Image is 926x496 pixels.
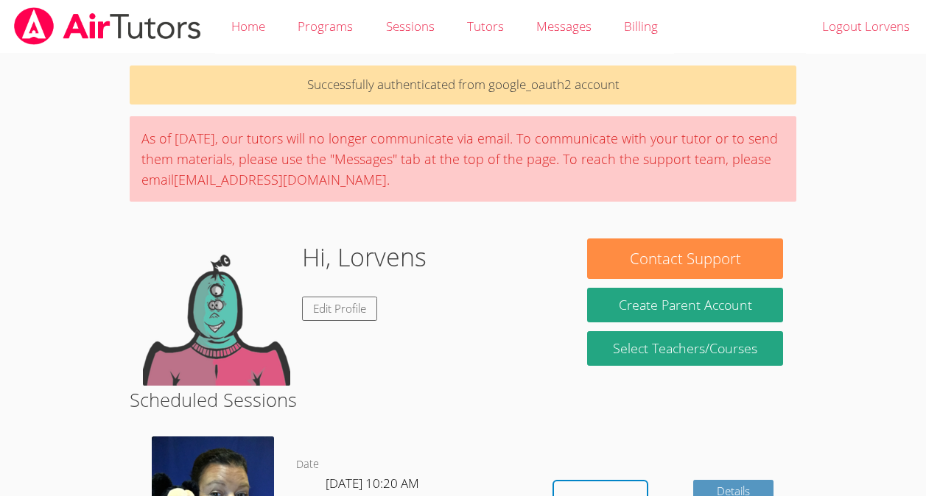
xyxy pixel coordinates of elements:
[143,238,290,386] img: default.png
[296,456,319,474] dt: Date
[536,18,592,35] span: Messages
[302,238,427,276] h1: Hi, Lorvens
[587,331,782,366] a: Select Teachers/Courses
[302,297,377,321] a: Edit Profile
[130,386,796,414] h2: Scheduled Sessions
[13,7,203,45] img: airtutors_banner-c4298cdbf04f3fff15de1276eac7730deb9818008684d7c2e4769d2f7ddbe033.png
[130,116,796,202] div: As of [DATE], our tutors will no longer communicate via email. To communicate with your tutor or ...
[130,65,796,104] p: Successfully authenticated from google_oauth2 account
[326,475,419,492] span: [DATE] 10:20 AM
[587,238,782,279] button: Contact Support
[587,288,782,322] button: Create Parent Account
